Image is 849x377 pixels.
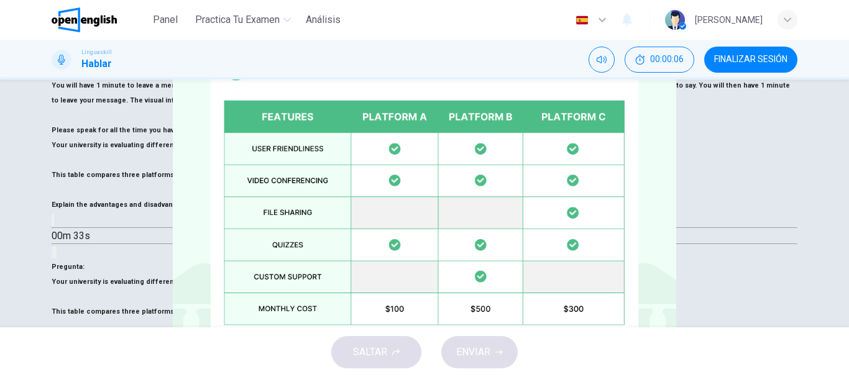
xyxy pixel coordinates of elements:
span: FINALIZAR SESIÓN [714,55,787,65]
div: Silenciar [589,47,615,73]
img: es [574,16,590,25]
div: Ocultar [625,47,694,73]
button: FINALIZAR SESIÓN [704,47,797,73]
h1: Hablar [81,57,112,71]
span: Análisis [306,12,341,27]
span: Practica tu examen [195,12,280,27]
button: Panel [145,9,185,31]
span: Panel [153,12,178,27]
button: 00:00:06 [625,47,694,73]
span: 00:00:06 [650,55,684,65]
button: Practica tu examen [190,9,296,31]
img: OpenEnglish logo [52,7,117,32]
a: OpenEnglish logo [52,7,145,32]
div: [PERSON_NAME] [695,12,763,27]
span: Linguaskill [81,48,112,57]
img: Profile picture [665,10,685,30]
button: Análisis [301,9,346,31]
